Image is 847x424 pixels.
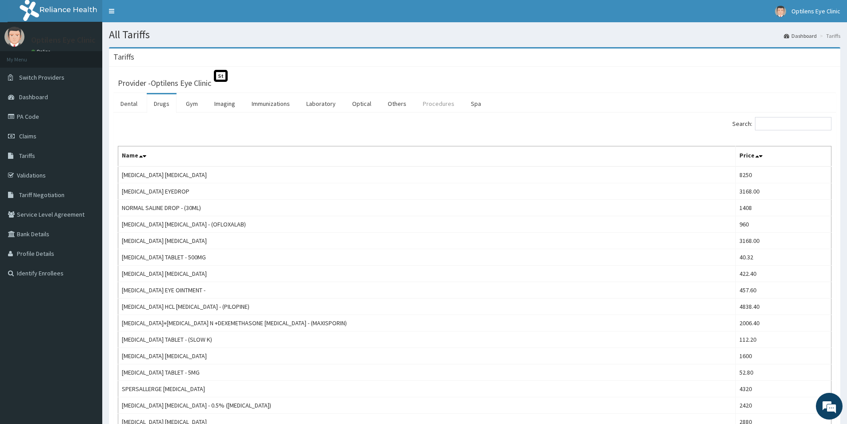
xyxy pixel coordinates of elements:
a: Laboratory [299,94,343,113]
td: NORMAL SALINE DROP - (30ML) [118,200,736,216]
td: 4838.40 [735,299,831,315]
th: Name [118,146,736,167]
td: [MEDICAL_DATA] [MEDICAL_DATA] - (OFLOXALAB) [118,216,736,233]
p: Optilens Eye Clinic [31,36,96,44]
a: Online [31,48,52,55]
td: [MEDICAL_DATA]+[MEDICAL_DATA] N +DEXEMETHASONE [MEDICAL_DATA] - (MAXISPORIN) [118,315,736,331]
td: 4320 [735,381,831,397]
span: We're online! [52,112,123,202]
span: Tariff Negotiation [19,191,64,199]
td: [MEDICAL_DATA] [MEDICAL_DATA] [118,266,736,282]
a: Gym [179,94,205,113]
td: 1408 [735,200,831,216]
th: Price [735,146,831,167]
img: User Image [4,27,24,47]
a: Spa [464,94,488,113]
span: Tariffs [19,152,35,160]
td: [MEDICAL_DATA] EYEDROP [118,183,736,200]
label: Search: [732,117,831,130]
td: [MEDICAL_DATA] HCL [MEDICAL_DATA] - (PILOPINE) [118,299,736,315]
div: Chat with us now [46,50,149,61]
a: Dental [113,94,145,113]
td: 960 [735,216,831,233]
td: [MEDICAL_DATA] EYE OINTMENT - [118,282,736,299]
img: User Image [775,6,786,17]
td: 3168.00 [735,183,831,200]
span: Switch Providers [19,73,64,81]
td: 8250 [735,166,831,183]
span: Optilens Eye Clinic [791,7,840,15]
h3: Provider - Optilens Eye Clinic [118,79,211,87]
td: 422.40 [735,266,831,282]
td: [MEDICAL_DATA] TABLET - 500MG [118,249,736,266]
a: Optical [345,94,378,113]
td: [MEDICAL_DATA] [MEDICAL_DATA] - 0.5% ([MEDICAL_DATA]) [118,397,736,414]
td: 40.32 [735,249,831,266]
a: Drugs [147,94,177,113]
input: Search: [755,117,831,130]
h1: All Tariffs [109,29,840,40]
a: Imaging [207,94,242,113]
span: Dashboard [19,93,48,101]
td: 1600 [735,348,831,364]
td: [MEDICAL_DATA] TABLET - 5MG [118,364,736,381]
td: 457.60 [735,282,831,299]
textarea: Type your message and hit 'Enter' [4,243,169,274]
span: Claims [19,132,36,140]
a: Procedures [416,94,462,113]
span: St [214,70,228,82]
h3: Tariffs [113,53,134,61]
td: [MEDICAL_DATA] TABLET - (SLOW K) [118,331,736,348]
td: [MEDICAL_DATA] [MEDICAL_DATA] [118,166,736,183]
td: 3168.00 [735,233,831,249]
a: Immunizations [245,94,297,113]
img: d_794563401_company_1708531726252_794563401 [16,44,36,67]
li: Tariffs [818,32,840,40]
td: [MEDICAL_DATA] [MEDICAL_DATA] [118,348,736,364]
td: 2006.40 [735,315,831,331]
td: 2420 [735,397,831,414]
td: 112.20 [735,331,831,348]
a: Others [381,94,413,113]
div: Minimize live chat window [146,4,167,26]
a: Dashboard [784,32,817,40]
td: [MEDICAL_DATA] [MEDICAL_DATA] [118,233,736,249]
td: 52.80 [735,364,831,381]
td: SPERSALLERGE [MEDICAL_DATA] [118,381,736,397]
